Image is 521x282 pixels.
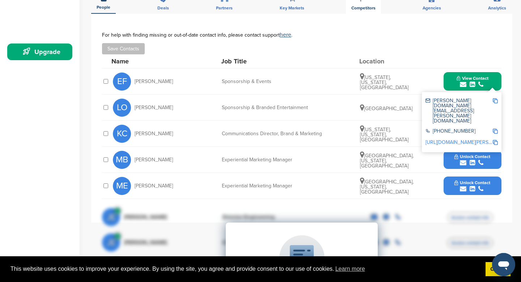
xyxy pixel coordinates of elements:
div: Upgrade [11,45,72,58]
span: [GEOGRAPHIC_DATA], [US_STATE], [GEOGRAPHIC_DATA] [360,179,414,195]
a: here [280,31,291,38]
span: MB [113,151,131,169]
a: dismiss cookie message [486,262,511,277]
span: Key Markets [280,6,304,10]
span: LO [113,99,131,117]
button: Unlock Contact [446,149,499,171]
div: For help with finding missing or out-of-date contact info, please contact support . [102,32,501,38]
img: Copy [493,98,498,103]
span: [GEOGRAPHIC_DATA] [360,105,412,112]
span: Unlock Contact [454,154,490,159]
div: Experiential Marketing Manager [222,157,330,162]
iframe: Button to launch messaging window [492,253,515,276]
a: [URL][DOMAIN_NAME][PERSON_NAME] [425,139,514,145]
img: Copy [493,140,498,145]
span: [PERSON_NAME] [135,183,173,188]
span: People [97,5,110,9]
span: View Contact [457,76,488,81]
span: ME [113,177,131,195]
span: [PERSON_NAME] [135,131,173,136]
div: Name [111,58,191,65]
div: Location [359,58,414,65]
div: Experiential Marketing Manager [222,183,330,188]
div: Sponsorship & Events [222,79,330,84]
div: [PHONE_NUMBER] [425,129,492,135]
button: View Contact [448,71,497,92]
span: [US_STATE], [US_STATE], [GEOGRAPHIC_DATA] [360,74,408,91]
span: Agencies [423,6,441,10]
span: Competitors [351,6,376,10]
span: Analytics [488,6,506,10]
div: [PERSON_NAME][DOMAIN_NAME][EMAIL_ADDRESS][PERSON_NAME][DOMAIN_NAME] [425,98,492,124]
img: Copy [493,129,498,134]
span: [GEOGRAPHIC_DATA], [US_STATE], [GEOGRAPHIC_DATA] [360,153,414,169]
span: Partners [216,6,233,10]
div: Communications Director, Brand & Marketing [222,131,330,136]
span: [PERSON_NAME] [135,79,173,84]
div: Sponsorship & Branded Entertainment [222,105,330,110]
span: [PERSON_NAME] [135,105,173,110]
a: learn more about cookies [334,264,366,274]
span: [PERSON_NAME] [135,157,173,162]
button: Unlock Contact [446,175,499,197]
span: KC [113,125,131,143]
span: [US_STATE], [US_STATE], [GEOGRAPHIC_DATA] [360,127,408,143]
span: EF [113,72,131,91]
div: Job Title [221,58,330,65]
span: Unlock Contact [454,180,490,185]
button: Save Contacts [102,43,145,54]
span: Deals [157,6,169,10]
span: This website uses cookies to improve your experience. By using the site, you agree and provide co... [10,264,480,274]
a: Upgrade [7,43,72,60]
